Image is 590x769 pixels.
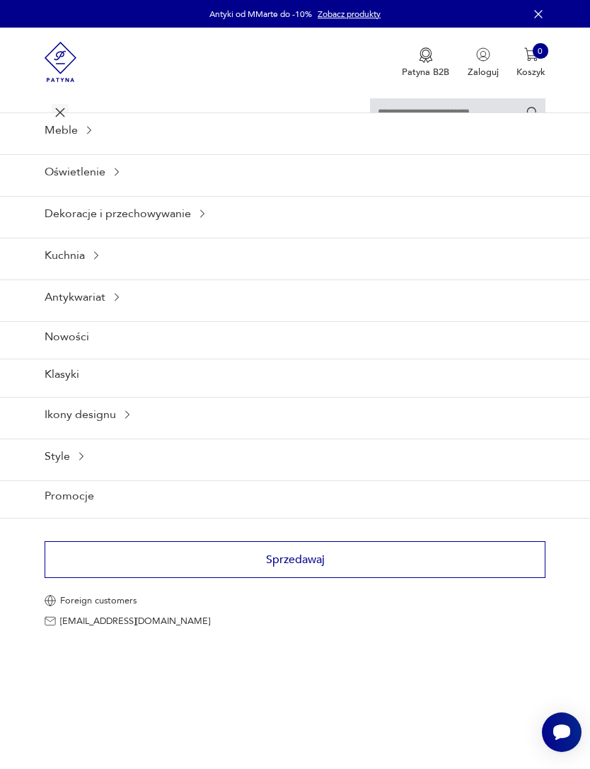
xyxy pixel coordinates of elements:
[45,615,56,627] img: Ikona koperty
[402,47,449,79] a: Ikona medaluPatyna B2B
[318,8,381,20] a: Zobacz produkty
[45,595,546,606] a: Foreign customers
[60,617,210,625] p: [EMAIL_ADDRESS][DOMAIN_NAME]
[524,47,538,62] img: Ikona koszyka
[468,66,499,79] p: Zaloguj
[60,596,137,605] p: Foreign customers
[402,66,449,79] p: Patyna B2B
[45,595,56,606] img: World icon
[526,105,539,119] button: Szukaj
[45,557,546,565] a: Sprzedawaj
[542,712,582,752] iframe: Smartsupp widget button
[45,541,546,578] button: Sprzedawaj
[516,47,545,79] button: 0Koszyk
[533,43,548,59] div: 0
[45,615,546,627] a: [EMAIL_ADDRESS][DOMAIN_NAME]
[209,8,312,20] p: Antyki od MMarte do -10%
[516,66,545,79] p: Koszyk
[476,47,490,62] img: Ikonka użytkownika
[45,28,77,96] img: Patyna - sklep z meblami i dekoracjami vintage
[419,47,433,63] img: Ikona medalu
[468,47,499,79] button: Zaloguj
[402,47,449,79] button: Patyna B2B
